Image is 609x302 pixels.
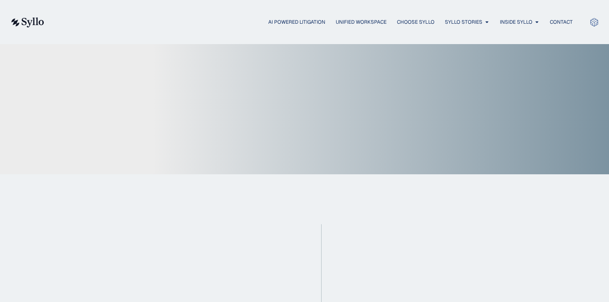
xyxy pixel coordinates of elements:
[445,18,482,26] a: Syllo Stories
[336,18,387,26] a: Unified Workspace
[268,18,325,26] a: AI Powered Litigation
[61,18,573,26] nav: Menu
[10,17,44,27] img: syllo
[397,18,434,26] a: Choose Syllo
[550,18,573,26] a: Contact
[61,18,573,26] div: Menu Toggle
[500,18,532,26] a: Inside Syllo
